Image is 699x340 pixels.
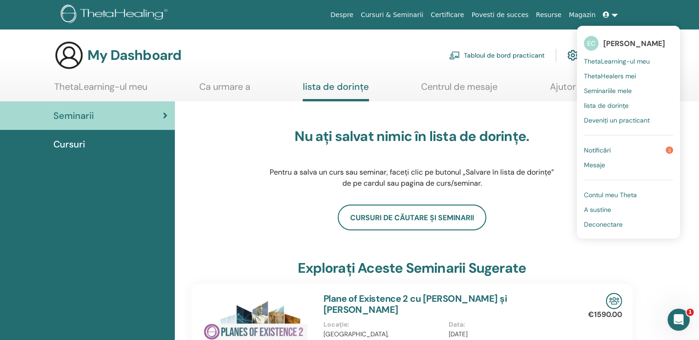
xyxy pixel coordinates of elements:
[567,47,578,63] img: cog.svg
[584,202,673,217] a: A sustine
[584,36,599,51] span: EC
[584,101,629,110] span: lista de dorințe
[668,309,690,331] iframe: Intercom live chat
[324,293,507,316] a: Plane of Existence 2 cu [PERSON_NAME] și [PERSON_NAME]
[267,167,557,189] p: Pentru a salva un curs sau seminar, faceți clic pe butonul „Salvare în lista de dorințe” de pe ca...
[565,6,599,23] a: Magazin
[53,137,85,151] span: Cursuri
[584,143,673,158] a: Notificări3
[449,320,569,329] p: Data :
[584,113,673,128] a: Deveniți un practicant
[53,109,94,123] span: Seminarii
[584,116,650,124] span: Deveniți un practicant
[468,6,532,23] a: Povesti de succes
[584,33,673,54] a: EC[PERSON_NAME]
[584,205,611,214] span: A sustine
[87,47,181,64] h3: My Dashboard
[327,6,357,23] a: Despre
[584,87,632,95] span: Seminariile mele
[603,39,665,48] span: [PERSON_NAME]
[584,217,673,232] a: Deconectare
[687,309,694,316] span: 1
[584,83,673,98] a: Seminariile mele
[606,293,622,309] img: In-Person Seminar
[54,41,84,70] img: generic-user-icon.jpg
[584,220,623,229] span: Deconectare
[427,6,468,23] a: Certificare
[584,146,611,154] span: Notificări
[550,81,618,99] a: Ajutor și resurse
[449,51,460,59] img: chalkboard-teacher.svg
[449,329,569,339] p: [DATE]
[303,81,369,101] a: lista de dorințe
[584,98,673,113] a: lista de dorințe
[54,81,147,99] a: ThetaLearning-ul meu
[584,72,636,80] span: ThetaHealers mei
[584,158,673,172] a: Mesaje
[200,81,251,99] a: Ca urmare a
[532,6,566,23] a: Resurse
[588,309,622,320] p: €1590.00
[584,191,637,199] span: Contul meu Theta
[61,5,171,25] img: logo.png
[584,54,673,69] a: ThetaLearning-ul meu
[298,260,526,276] h3: Explorați aceste seminarii sugerate
[584,69,673,83] a: ThetaHealers mei
[324,320,444,329] p: Locație :
[357,6,427,23] a: Cursuri & Seminarii
[338,205,486,230] a: Cursuri de căutare și seminarii
[449,45,545,65] a: Tabloul de bord practicant
[422,81,498,99] a: Centrul de mesaje
[666,147,673,154] span: 3
[567,45,617,65] a: Contul meu
[584,188,673,202] a: Contul meu Theta
[584,161,605,169] span: Mesaje
[267,128,557,145] h3: Nu ați salvat nimic în lista de dorințe.
[584,57,650,65] span: ThetaLearning-ul meu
